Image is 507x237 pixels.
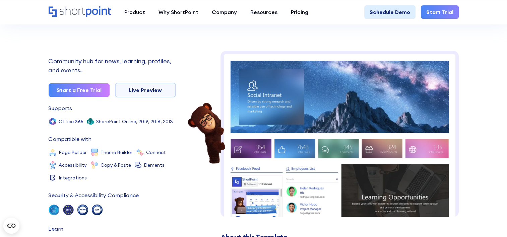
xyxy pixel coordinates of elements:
div: Integrations [59,175,87,180]
div: Connect [146,150,166,155]
a: Schedule Demo [364,5,416,19]
div: Learn [49,226,63,231]
div: Chatwidget [473,205,507,237]
div: Security & Accessibility Compliance [49,192,139,198]
a: Live Preview [115,83,176,97]
div: Supports [49,105,72,111]
div: Compatible with [49,136,91,142]
div: Product [124,8,145,16]
div: Page Builder [59,150,87,155]
div: Theme Builder [101,150,132,155]
div: Accessibility [59,163,87,167]
a: Why ShortPoint [152,5,205,19]
div: SharePoint Online, 2019, 2016, 2013 [96,119,173,124]
img: soc 2 [49,205,59,215]
div: Copy &Paste [101,163,131,167]
div: Elements [144,163,165,167]
a: Start a Free Trial [49,83,110,97]
a: Resources [244,5,284,19]
a: Product [118,5,152,19]
a: Pricing [284,5,315,19]
div: Community hub for news, learning, profiles, and events. [49,57,176,75]
div: Office 365 [59,119,83,124]
button: Open CMP widget [3,218,19,234]
div: Pricing [291,8,308,16]
a: Company [205,5,244,19]
div: Resources [250,8,277,16]
div: Why ShortPoint [159,8,198,16]
iframe: Chat Widget [473,205,507,237]
a: Home [49,6,111,18]
a: Start Trial [421,5,459,19]
div: Company [212,8,237,16]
